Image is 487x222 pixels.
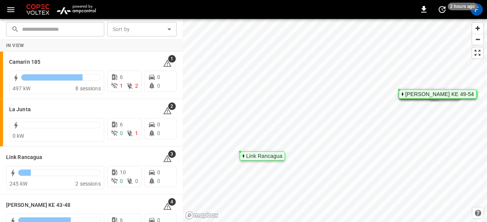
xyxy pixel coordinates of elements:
[399,90,477,99] div: Map marker
[120,130,123,136] span: 0
[157,121,160,128] span: 0
[168,55,176,63] span: 1
[471,3,483,16] div: profile-icon
[6,153,42,162] h6: Link Rancagua
[13,85,30,91] span: 497 kW
[9,58,40,66] h6: Camarin 185
[75,181,101,187] span: 2 sessions
[185,211,218,220] a: Mapbox homepage
[448,3,477,10] span: 2 hours ago
[157,83,160,89] span: 0
[168,198,176,206] span: 4
[436,3,448,16] button: set refresh interval
[135,83,138,89] span: 2
[472,23,483,34] button: Zoom in
[135,178,138,184] span: 0
[246,154,282,158] div: Link Rancagua
[472,34,483,45] button: Zoom out
[75,85,101,91] span: 8 sessions
[25,2,51,17] img: Customer Logo
[157,130,160,136] span: 0
[6,201,70,209] h6: Loza Colon KE 43-48
[183,19,487,222] canvas: Map
[405,92,474,96] div: [PERSON_NAME] KE 49-54
[157,74,160,80] span: 0
[240,151,285,161] div: Map marker
[120,169,126,175] span: 10
[13,133,24,139] span: 0 kW
[157,178,160,184] span: 0
[54,2,99,17] img: ampcontrol.io logo
[120,83,123,89] span: 1
[120,121,123,128] span: 6
[6,43,24,48] strong: In View
[9,105,31,114] h6: La Junta
[120,74,123,80] span: 6
[120,178,123,184] span: 0
[168,150,176,158] span: 3
[168,102,176,110] span: 2
[135,130,138,136] span: 1
[10,181,27,187] span: 245 kW
[157,169,160,175] span: 0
